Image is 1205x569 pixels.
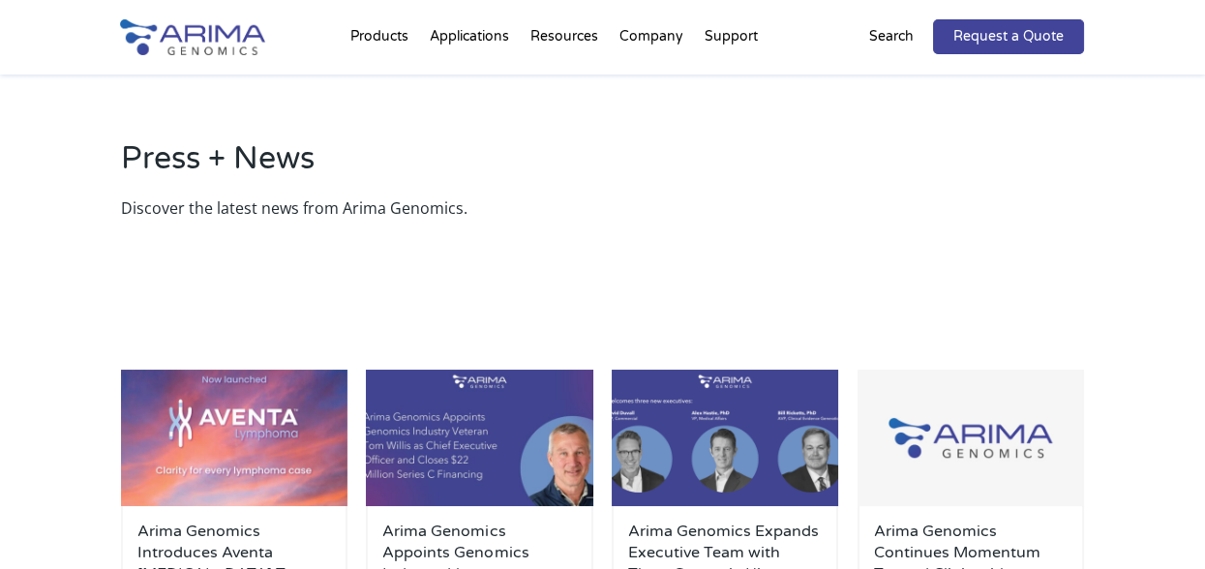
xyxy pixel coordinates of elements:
img: Personnel-Announcement-LinkedIn-Carousel-22025-1-500x300.jpg [366,370,592,505]
img: AventaLymphoma-500x300.jpg [121,370,347,505]
p: Search [869,24,914,49]
a: Request a Quote [933,19,1084,54]
img: Personnel-Announcement-LinkedIn-Carousel-22025-500x300.png [612,370,838,505]
img: Arima-Genomics-logo [120,19,265,55]
h2: Press + News [121,137,1085,195]
p: Discover the latest news from Arima Genomics. [121,195,1085,221]
img: Group-929-500x300.jpg [858,370,1084,505]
